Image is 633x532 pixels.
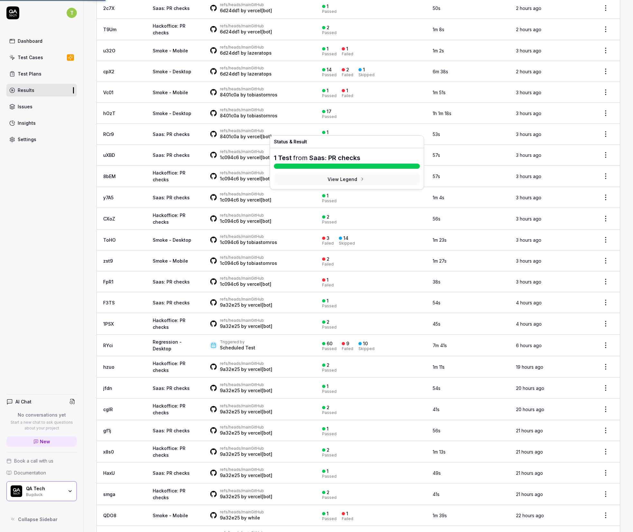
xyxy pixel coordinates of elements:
[516,5,541,11] time: 2 hours ago
[103,5,114,11] a: 2c7X
[153,403,185,415] a: Hackoffice: PR checks
[220,213,271,218] div: GitHub
[220,50,272,56] div: by
[6,419,77,431] p: Start a new chat to ask questions about your project
[18,54,43,61] div: Test Cases
[248,388,272,393] a: vercel[bot]
[516,216,541,221] time: 3 hours ago
[322,390,337,393] div: Passed
[220,509,251,514] a: refs/heads/main
[220,297,251,302] a: refs/heads/main
[103,152,115,158] a: uXBD
[220,107,251,112] a: refs/heads/main
[248,409,272,414] a: vercel[bot]
[220,218,239,224] a: 1c094c6
[103,343,113,348] a: RYci
[274,154,292,162] span: 1 Test
[153,23,185,35] a: Hackoffice: PR checks
[220,425,272,430] div: GitHub
[18,120,36,126] div: Insights
[220,149,271,154] div: GitHub
[103,449,114,455] a: x8s0
[153,111,191,116] a: Smoke - Desktop
[220,197,239,203] a: 1c094c6
[103,174,116,179] a: 8bEM
[153,318,185,330] a: Hackoffice: PR checks
[309,154,360,162] a: Saas: PR checks
[220,446,251,451] a: refs/heads/main
[220,403,272,409] div: GitHub
[103,48,115,53] a: u32O
[248,451,272,457] a: vercel[bot]
[6,469,77,476] a: Documentation
[220,451,240,457] a: 9a32e25
[322,517,337,521] div: Passed
[153,195,190,200] a: Saas: PR checks
[322,496,337,500] div: Passed
[220,339,255,345] div: Triggered by
[6,68,77,80] a: Test Plans
[220,255,251,260] a: refs/heads/main
[18,136,36,143] div: Settings
[327,426,329,432] div: 1
[247,218,271,224] a: vercel[bot]
[6,84,77,96] a: Results
[220,113,239,118] a: 8401c0a
[327,193,329,199] div: 1
[247,260,277,266] a: tobiastornros
[18,87,34,94] div: Results
[18,103,32,110] div: Issues
[153,69,191,74] a: Smoke - Desktop
[220,134,239,139] a: 8401c0a
[6,457,77,464] a: Book a call with us
[153,279,190,284] a: Saas: PR checks
[103,258,113,264] a: zst9
[11,485,22,497] img: QA Tech Logo
[220,176,239,181] a: 1c094c6
[220,281,271,287] div: by
[327,468,329,474] div: 1
[433,5,440,11] time: 50s
[153,5,190,11] a: Saas: PR checks
[247,134,272,139] a: vercel[bot]
[6,513,77,526] button: Collapse Sidebar
[342,94,353,98] div: Failed
[153,212,185,225] a: Hackoffice: PR checks
[220,467,251,472] a: refs/heads/main
[103,491,115,497] a: smga
[327,214,330,220] div: 2
[220,387,272,394] div: by
[342,517,353,521] div: Failed
[342,52,353,56] div: Failed
[220,29,272,35] div: by
[220,382,272,387] div: GitHub
[103,111,115,116] a: hOzT
[516,407,544,412] time: 20 hours ago
[220,239,239,245] a: 1c094c6
[103,69,114,74] a: cpX2
[322,474,337,478] div: Passed
[220,382,251,387] a: refs/heads/main
[327,67,332,73] div: 14
[103,428,111,433] a: gf1j
[220,281,239,287] a: 1c094c6
[327,130,329,135] div: 1
[153,258,188,264] a: Smoke - Mobile
[322,220,337,224] div: Passed
[516,27,541,32] time: 2 hours ago
[247,197,271,203] a: vercel[bot]
[220,2,272,7] div: GitHub
[220,50,240,56] a: 6d24dd1
[327,362,330,368] div: 2
[327,235,330,241] div: 3
[220,430,240,436] a: 9a32e25
[516,258,541,264] time: 3 hours ago
[247,239,277,245] a: tobiastornros
[346,67,349,73] div: 2
[248,8,272,13] a: vercel[bot]
[433,407,439,412] time: 41s
[274,173,420,185] button: View Legend
[433,364,445,370] time: 1m 11s
[220,361,251,366] a: refs/heads/main
[220,297,272,302] div: GitHub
